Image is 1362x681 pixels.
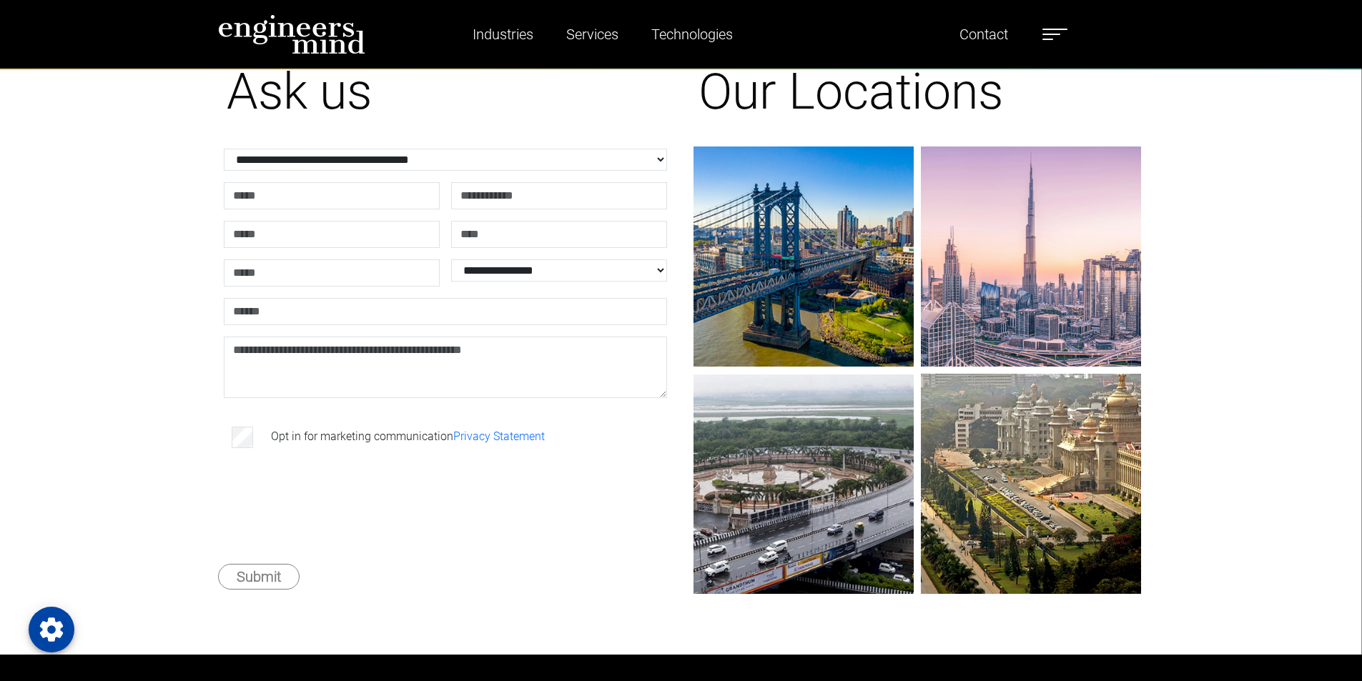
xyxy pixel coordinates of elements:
a: Services [561,18,624,51]
img: gif [921,374,1141,594]
img: gif [694,374,914,594]
h1: Ask us [227,61,664,121]
button: Submit [218,564,300,590]
iframe: reCAPTCHA [227,474,444,530]
h1: Our Locations [699,61,1136,121]
a: Technologies [646,18,739,51]
img: gif [921,146,1141,367]
img: logo [218,14,365,54]
a: Industries [467,18,539,51]
a: Contact [954,18,1014,51]
img: gif [694,146,914,367]
a: Privacy Statement [453,429,545,443]
label: Opt in for marketing communication [271,428,545,445]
